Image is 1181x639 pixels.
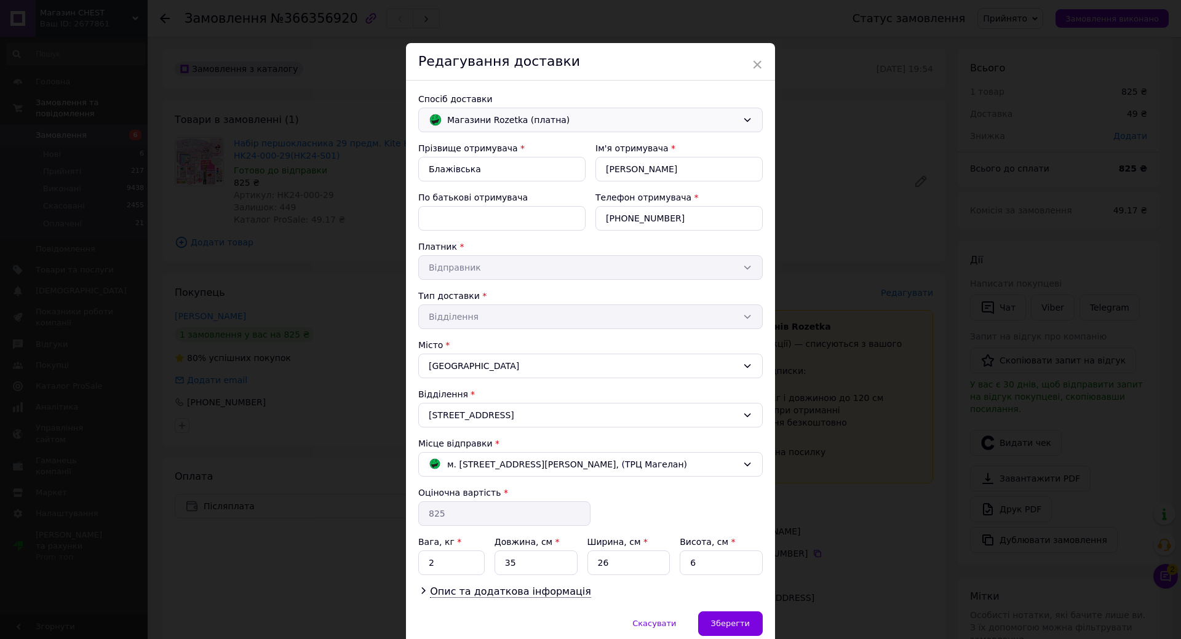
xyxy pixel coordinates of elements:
div: Відділення [418,388,763,400]
label: Висота, см [680,537,735,547]
label: Телефон отримувача [595,192,691,202]
span: м. [STREET_ADDRESS][PERSON_NAME], (ТРЦ Магелан) [447,458,687,471]
span: Зберегти [711,619,750,628]
div: Тип доставки [418,290,763,302]
div: Спосіб доставки [418,93,763,105]
span: Скасувати [632,619,676,628]
div: Місто [418,339,763,351]
span: Опис та додаткова інформація [430,585,591,598]
div: Платник [418,240,763,253]
span: × [752,54,763,75]
label: Вага, кг [418,537,461,547]
label: Оціночна вартість [418,488,501,498]
span: Магазини Rozetka (платна) [447,113,738,127]
label: По батькові отримувача [418,192,528,202]
div: Редагування доставки [406,43,775,81]
label: Ім'я отримувача [595,143,669,153]
div: Місце відправки [418,437,763,450]
label: Довжина, см [495,537,560,547]
label: Прізвище отримувача [418,143,518,153]
div: [STREET_ADDRESS] [418,403,763,427]
label: Ширина, см [587,537,648,547]
div: [GEOGRAPHIC_DATA] [418,354,763,378]
input: +380 [595,206,763,231]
